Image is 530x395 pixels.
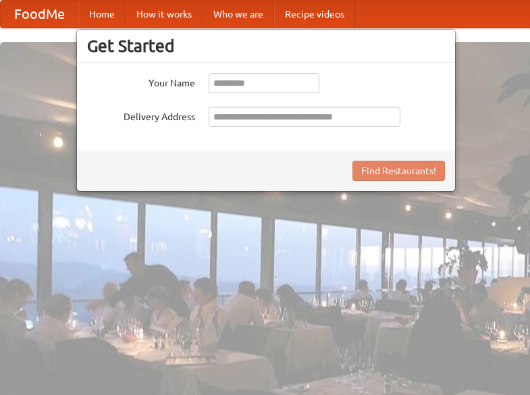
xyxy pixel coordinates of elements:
[1,1,78,28] a: FoodMe
[126,1,203,28] a: How it works
[203,1,274,28] a: Who we are
[87,73,195,90] label: Your Name
[87,107,195,124] label: Delivery Address
[87,36,445,56] h3: Get Started
[352,161,445,181] button: Find Restaurants!
[274,1,355,28] a: Recipe videos
[78,1,126,28] a: Home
